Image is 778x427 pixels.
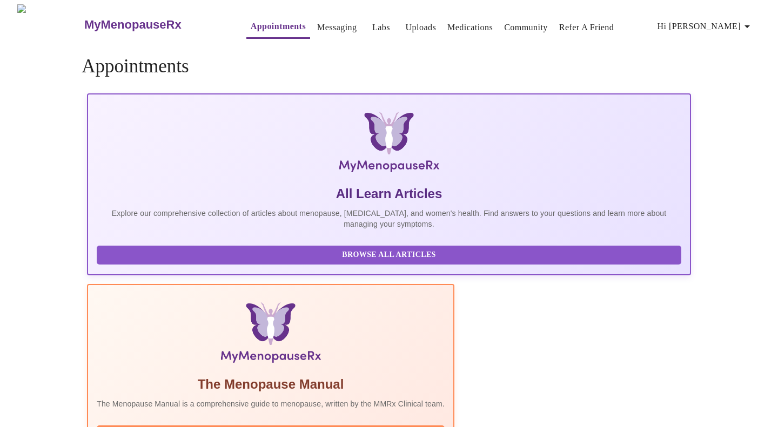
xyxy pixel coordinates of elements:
[97,208,681,229] p: Explore our comprehensive collection of articles about menopause, [MEDICAL_DATA], and women's hea...
[108,248,670,262] span: Browse All Articles
[653,16,758,37] button: Hi [PERSON_NAME]
[17,4,83,45] img: MyMenopauseRx Logo
[504,20,548,35] a: Community
[658,19,754,34] span: Hi [PERSON_NAME]
[364,17,399,38] button: Labs
[97,246,681,265] button: Browse All Articles
[97,398,445,409] p: The Menopause Manual is a comprehensive guide to menopause, written by the MMRx Clinical team.
[97,249,684,259] a: Browse All Articles
[82,56,696,77] h4: Appointments
[443,17,497,38] button: Medications
[317,20,357,35] a: Messaging
[83,6,224,44] a: MyMenopauseRx
[84,18,182,32] h3: MyMenopauseRx
[447,20,493,35] a: Medications
[97,376,445,393] h5: The Menopause Manual
[401,17,441,38] button: Uploads
[152,302,389,367] img: Menopause Manual
[559,20,614,35] a: Refer a Friend
[187,112,591,177] img: MyMenopauseRx Logo
[372,20,390,35] a: Labs
[246,16,310,39] button: Appointments
[313,17,361,38] button: Messaging
[406,20,437,35] a: Uploads
[251,19,306,34] a: Appointments
[500,17,552,38] button: Community
[555,17,619,38] button: Refer a Friend
[97,185,681,202] h5: All Learn Articles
